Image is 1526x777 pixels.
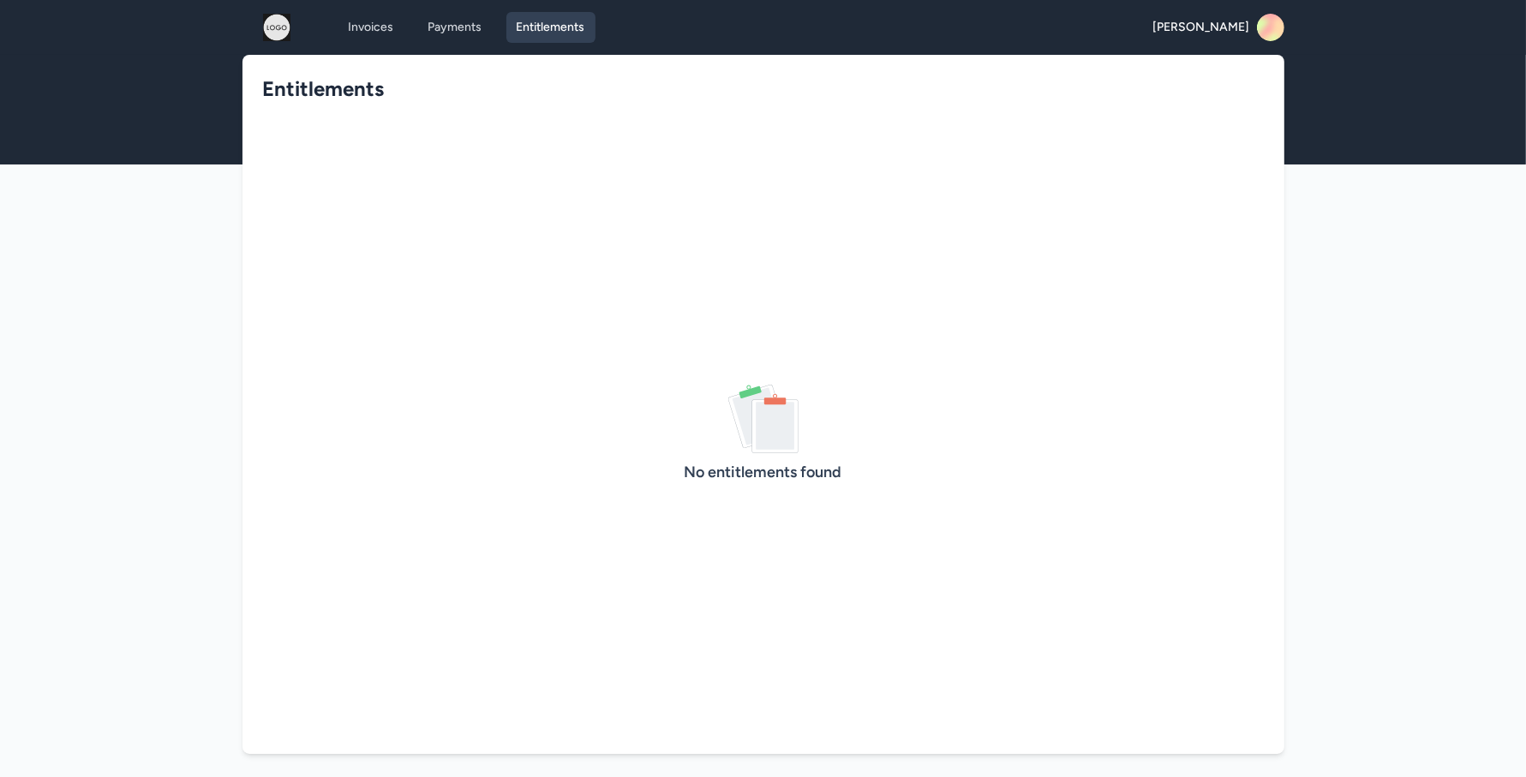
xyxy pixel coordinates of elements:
[1153,19,1250,36] span: [PERSON_NAME]
[1153,14,1284,41] a: [PERSON_NAME]
[418,12,493,43] a: Payments
[685,460,842,484] p: No entitlements found
[506,12,595,43] a: Entitlements
[338,12,404,43] a: Invoices
[249,14,304,41] img: logo.png
[263,75,1250,103] h1: Entitlements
